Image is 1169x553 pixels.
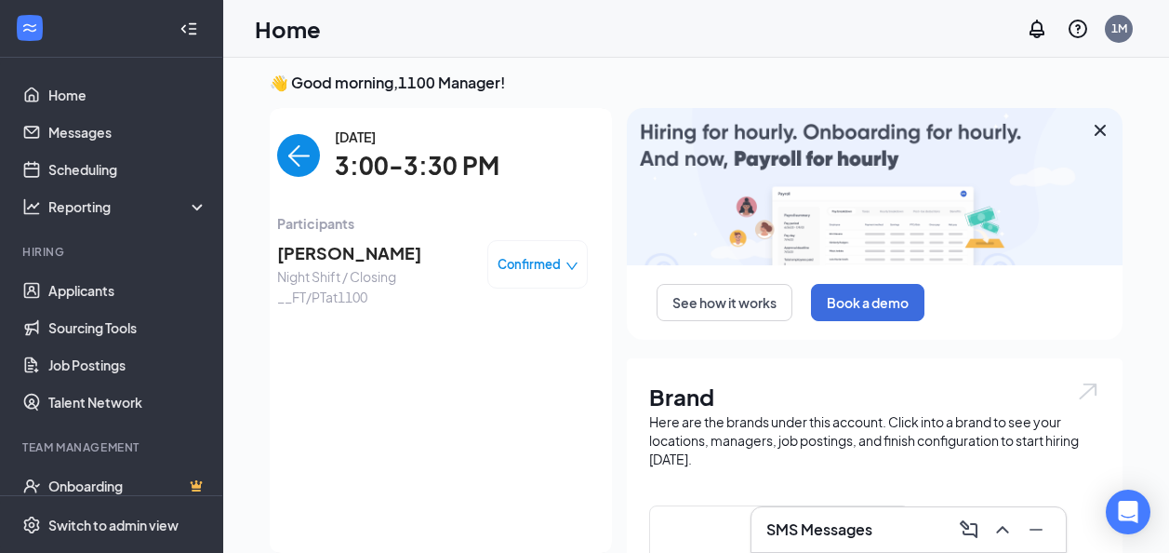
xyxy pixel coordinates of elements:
div: 1M [1111,20,1127,36]
svg: Analysis [22,197,41,216]
span: Night Shift / Closing __FT/PT at 1100 [277,266,472,307]
span: Confirmed [498,255,561,274]
span: down [565,260,578,273]
span: [PERSON_NAME] [277,240,472,266]
button: Minimize [1021,515,1051,545]
a: Talent Network [48,384,207,421]
svg: Collapse [179,20,198,38]
svg: WorkstreamLogo [20,19,39,37]
span: [DATE] [335,127,499,147]
h1: Brand [649,381,1100,412]
a: Job Postings [48,346,207,384]
span: Participants [277,213,588,234]
div: Open Intercom Messenger [1106,490,1150,534]
svg: ComposeMessage [958,519,980,541]
div: Switch to admin view [48,516,179,534]
button: ComposeMessage [954,515,984,545]
svg: Notifications [1026,18,1048,40]
h1: Home [255,13,321,45]
a: Sourcing Tools [48,309,207,346]
a: Scheduling [48,151,207,188]
span: 3:00-3:30 PM [335,147,499,185]
button: See how it works [657,284,792,321]
a: Home [48,76,207,114]
h3: 👋 Good morning, 1100 Manager ! [270,73,1123,93]
div: Reporting [48,197,208,216]
svg: Minimize [1025,519,1047,541]
a: Applicants [48,272,207,309]
a: Messages [48,114,207,151]
svg: Cross [1089,119,1111,142]
button: back-button [277,134,320,177]
a: OnboardingCrown [48,467,207,505]
div: Hiring [22,244,204,260]
div: Here are the brands under this account. Click into a brand to see your locations, managers, job p... [649,412,1100,468]
img: open.6027fd2a22e1237b5b06.svg [1076,381,1100,402]
div: Team Management [22,439,204,455]
svg: Settings [22,516,41,534]
button: Book a demo [811,284,924,321]
button: ChevronUp [988,515,1017,545]
img: payroll-large.gif [627,108,1123,265]
svg: ChevronUp [991,519,1014,541]
svg: QuestionInfo [1067,18,1089,40]
h3: SMS Messages [766,519,872,540]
